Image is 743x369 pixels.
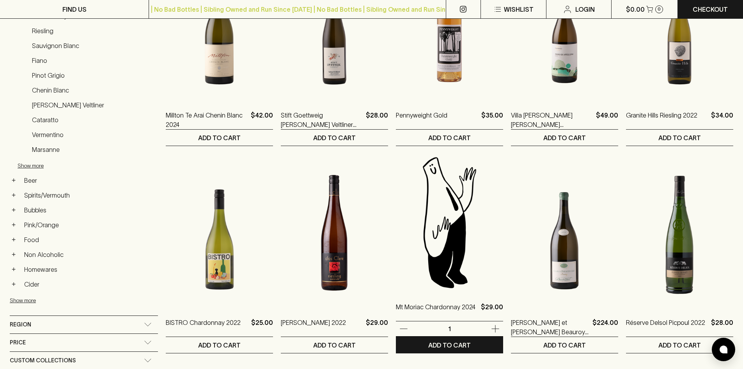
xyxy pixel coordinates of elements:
[543,133,586,143] p: ADD TO CART
[396,130,503,146] button: ADD TO CART
[10,206,18,214] button: +
[10,251,18,258] button: +
[28,69,158,82] a: Pinot Grigio
[511,130,618,146] button: ADD TO CART
[21,189,158,202] a: Spirits/Vermouth
[626,5,645,14] p: $0.00
[511,337,618,353] button: ADD TO CART
[711,318,733,337] p: $28.00
[440,324,459,333] p: 1
[10,176,18,184] button: +
[10,221,18,229] button: +
[198,340,241,350] p: ADD TO CART
[21,233,158,246] a: Food
[62,5,87,14] p: FIND US
[366,318,388,337] p: $29.00
[10,356,76,365] span: Custom Collections
[21,263,158,276] a: Homewares
[251,111,273,129] p: $42.00
[626,318,705,337] a: Réserve Delsol Picpoul 2022
[10,338,26,348] span: Price
[396,337,503,353] button: ADD TO CART
[281,337,388,353] button: ADD TO CART
[21,248,158,261] a: Non Alcoholic
[10,292,112,308] button: Show more
[313,133,356,143] p: ADD TO CART
[626,337,733,353] button: ADD TO CART
[720,346,727,353] img: bubble-icon
[28,54,158,67] a: Fiano
[693,5,728,14] p: Checkout
[596,111,618,129] p: $49.00
[396,302,475,321] a: Mt Moriac Chardonnay 2024
[166,337,273,353] button: ADD TO CART
[10,320,31,330] span: Region
[481,111,503,129] p: $35.00
[28,113,158,127] a: Cataratto
[281,169,388,306] img: Clos Clare Riesling 2022
[10,266,18,273] button: +
[198,133,241,143] p: ADD TO CART
[166,169,273,306] img: BISTRO Chardonnay 2022
[313,340,356,350] p: ADD TO CART
[281,318,346,337] a: [PERSON_NAME] 2022
[10,280,18,288] button: +
[10,191,18,199] button: +
[21,218,158,232] a: Pink/Orange
[21,203,158,217] a: Bubbles
[396,154,503,291] img: Blackhearts & Sparrows Man
[28,98,158,112] a: [PERSON_NAME] Veltliner
[575,5,595,14] p: Login
[511,111,593,129] a: Villa [PERSON_NAME] [PERSON_NAME] [PERSON_NAME] 2022
[658,340,701,350] p: ADD TO CART
[166,318,241,337] a: BISTRO Chardonnay 2022
[511,169,618,306] img: Agnes et Didier Dauvissat Beauroy 1er Chablis Magnum 2021
[626,130,733,146] button: ADD TO CART
[28,128,158,141] a: Vermentino
[543,340,586,350] p: ADD TO CART
[10,236,18,244] button: +
[511,318,589,337] a: [PERSON_NAME] et [PERSON_NAME] Beauroy 1er Chablis Magnum 2021
[366,111,388,129] p: $28.00
[396,111,447,129] a: Pennyweight Gold
[28,84,158,97] a: Chenin Blanc
[166,111,248,129] a: Millton Te Arai Chenin Blanc 2024
[428,133,471,143] p: ADD TO CART
[21,278,158,291] a: Cider
[428,340,471,350] p: ADD TO CART
[592,318,618,337] p: $224.00
[166,130,273,146] button: ADD TO CART
[626,169,733,306] img: Réserve Delsol Picpoul 2022
[251,318,273,337] p: $25.00
[711,111,733,129] p: $34.00
[21,174,158,187] a: Beer
[28,39,158,52] a: Sauvignon Blanc
[10,334,158,351] div: Price
[28,24,158,37] a: Riesling
[28,143,158,156] a: Marsanne
[281,130,388,146] button: ADD TO CART
[10,316,158,333] div: Region
[481,302,503,321] p: $29.00
[18,158,120,174] button: Show more
[658,133,701,143] p: ADD TO CART
[658,7,661,11] p: 0
[626,111,697,129] a: Granite Hills Riesling 2022
[281,111,363,129] a: Stift Goettweig [PERSON_NAME] Veltliner Messwein 2021
[504,5,534,14] p: Wishlist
